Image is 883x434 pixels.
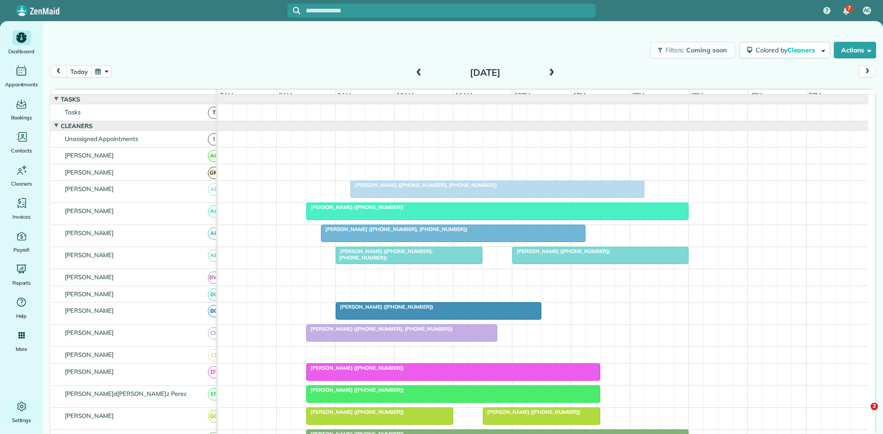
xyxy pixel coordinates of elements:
span: CH [208,327,220,339]
span: 3pm [689,91,705,99]
span: [PERSON_NAME] ([PHONE_NUMBER]) [306,365,404,371]
span: 2pm [631,91,647,99]
span: [PERSON_NAME] ([PHONE_NUMBER]) [306,204,404,210]
span: [PERSON_NAME] ([PHONE_NUMBER], [PHONE_NUMBER]) [350,182,497,188]
a: Appointments [4,63,39,89]
span: [PERSON_NAME] [63,351,116,358]
span: [PERSON_NAME] [63,169,116,176]
span: [PERSON_NAME] [63,185,116,192]
a: Help [4,295,39,321]
span: [PERSON_NAME] [63,368,116,375]
span: BW [208,271,220,284]
span: T [208,107,220,119]
span: Bookings [11,113,32,122]
span: DT [208,366,220,378]
span: Unassigned Appointments [63,135,140,142]
span: BG [208,305,220,317]
button: next [859,65,876,78]
span: [PERSON_NAME] ([PHONE_NUMBER]) [482,409,581,415]
span: AC [864,7,871,14]
button: Colored byCleaners [740,42,830,58]
a: Cleaners [4,163,39,188]
span: 8am [277,91,294,99]
span: [PERSON_NAME] ([PHONE_NUMBER]) [512,248,610,254]
span: [PERSON_NAME] [63,273,116,281]
span: [PERSON_NAME] ([PHONE_NUMBER], [PHONE_NUMBER]) [306,326,453,332]
span: 10am [395,91,415,99]
span: Invoices [12,212,31,221]
span: [PERSON_NAME] ([PHONE_NUMBER], [PHONE_NUMBER]) [321,226,468,232]
span: 9am [336,91,353,99]
button: prev [50,65,67,78]
span: 4pm [748,91,764,99]
span: Contacts [11,146,32,155]
span: Colored by [756,46,818,54]
span: 5pm [807,91,823,99]
span: [PERSON_NAME]d[PERSON_NAME]z Perez [63,390,189,397]
span: [PERSON_NAME] [63,152,116,159]
div: 7 unread notifications [837,1,856,21]
span: Cleaners [59,122,94,130]
span: AC [208,205,220,218]
span: Dashboard [8,47,34,56]
a: Payroll [4,229,39,254]
span: BC [208,288,220,301]
span: Cleaners [11,179,32,188]
a: Reports [4,262,39,287]
span: 2 [871,403,878,410]
button: today [66,65,92,78]
button: Focus search [287,7,300,14]
iframe: Intercom live chat [852,403,874,425]
span: GM [208,167,220,179]
span: [PERSON_NAME] [63,229,116,237]
span: [PERSON_NAME] ([PHONE_NUMBER]) [335,304,434,310]
span: [PERSON_NAME] [63,207,116,214]
a: Dashboard [4,30,39,56]
span: [PERSON_NAME] [63,329,116,336]
span: [PERSON_NAME] ([PHONE_NUMBER]) [306,409,404,415]
span: GG [208,410,220,423]
a: Settings [4,399,39,425]
span: 11am [453,91,474,99]
span: [PERSON_NAME] [63,307,116,314]
span: AF [208,227,220,240]
span: 7 [848,5,851,12]
span: AB [208,183,220,196]
span: Settings [12,416,31,425]
span: More [16,344,27,354]
span: ! [208,133,220,146]
span: Tasks [59,96,82,103]
span: Payroll [13,245,30,254]
span: [PERSON_NAME] ([PHONE_NUMBER], [PHONE_NUMBER]) [335,248,433,261]
svg: Focus search [293,7,300,14]
h2: [DATE] [428,68,543,78]
span: Appointments [5,80,38,89]
span: Reports [12,278,31,287]
span: [PERSON_NAME] [63,412,116,419]
span: Coming soon [686,46,728,54]
a: Invoices [4,196,39,221]
span: 12pm [512,91,532,99]
span: Help [16,311,27,321]
span: Filters: [665,46,685,54]
span: Tasks [63,108,82,116]
span: [PERSON_NAME] [63,290,116,298]
a: Bookings [4,96,39,122]
span: CL [208,349,220,361]
span: 1pm [571,91,587,99]
span: [PERSON_NAME] ([PHONE_NUMBER]) [306,387,404,393]
a: Contacts [4,130,39,155]
span: AF [208,249,220,262]
span: AC [208,150,220,162]
span: [PERSON_NAME] [63,251,116,259]
span: 7am [218,91,235,99]
span: Cleaners [787,46,817,54]
span: EP [208,388,220,400]
button: Actions [834,42,876,58]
